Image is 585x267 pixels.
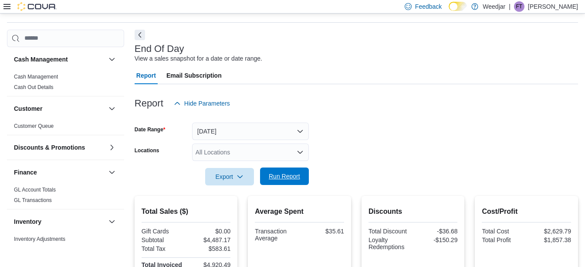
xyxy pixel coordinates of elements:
h3: Customer [14,104,42,113]
div: Subtotal [142,236,184,243]
h3: Cash Management [14,55,68,64]
p: | [509,1,511,12]
button: Open list of options [297,149,304,156]
h2: Discounts [369,206,458,217]
span: FT [516,1,523,12]
h3: Discounts & Promotions [14,143,85,152]
span: Export [210,168,249,185]
div: Finance [7,185,124,209]
h3: End Of Day [135,44,184,54]
a: Customer Queue [14,123,54,129]
div: Total Cost [482,228,524,235]
button: Export [205,168,254,185]
div: View a sales snapshot for a date or date range. [135,54,262,63]
div: $4,487.17 [188,236,230,243]
div: Total Tax [142,245,184,252]
button: Hide Parameters [170,95,233,112]
div: $35.61 [301,228,344,235]
a: GL Transactions [14,197,52,203]
div: Total Discount [369,228,411,235]
button: Customer [14,104,105,113]
div: Customer [7,121,124,135]
div: $583.61 [188,245,230,252]
span: Report [136,67,156,84]
button: Inventory [14,217,105,226]
div: $1,857.38 [528,236,571,243]
span: Inventory Adjustments [14,236,65,243]
label: Date Range [135,126,166,133]
button: Discounts & Promotions [107,142,117,153]
div: Gift Cards [142,228,184,235]
div: Total Profit [482,236,524,243]
div: $2,629.79 [528,228,571,235]
button: Finance [14,168,105,177]
div: Loyalty Redemptions [369,236,411,250]
div: -$36.68 [415,228,457,235]
p: [PERSON_NAME] [528,1,578,12]
a: GL Account Totals [14,187,56,193]
span: Run Report [269,172,300,181]
span: GL Transactions [14,197,52,204]
div: -$150.29 [415,236,457,243]
div: Cash Management [7,72,124,96]
h3: Report [135,98,163,109]
span: Cash Out Details [14,84,54,91]
span: Cash Management [14,73,58,80]
button: Next [135,30,145,40]
a: Inventory Adjustments [14,236,65,242]
p: Weedjar [483,1,505,12]
h3: Finance [14,168,37,177]
img: Cova [17,2,57,11]
button: Finance [107,167,117,178]
button: Run Report [260,168,309,185]
span: Hide Parameters [184,99,230,108]
span: Email Subscription [166,67,222,84]
button: Inventory [107,216,117,227]
h2: Cost/Profit [482,206,571,217]
h2: Average Spent [255,206,344,217]
h2: Total Sales ($) [142,206,231,217]
span: Inventory by Product Historical [14,246,85,253]
a: Cash Management [14,74,58,80]
button: Cash Management [14,55,105,64]
div: Transaction Average [255,228,298,242]
span: GL Account Totals [14,186,56,193]
button: Discounts & Promotions [14,143,105,152]
button: Customer [107,103,117,114]
input: Dark Mode [449,2,467,11]
div: Fern Teixeira [514,1,524,12]
a: Inventory by Product Historical [14,246,85,253]
a: Cash Out Details [14,84,54,90]
button: Cash Management [107,54,117,65]
button: [DATE] [192,123,309,140]
label: Locations [135,147,159,154]
div: $0.00 [188,228,230,235]
span: Feedback [415,2,442,11]
h3: Inventory [14,217,41,226]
